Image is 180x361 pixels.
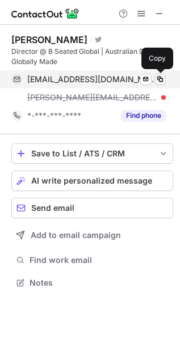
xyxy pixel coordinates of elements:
span: Find work email [30,255,169,265]
button: Send email [11,198,173,218]
span: AI write personalized message [31,176,152,185]
span: Notes [30,278,169,288]
div: Director @ B Seated Global | Australian Designed, Globally Made [11,46,173,67]
span: Add to email campaign [31,231,121,240]
button: Reveal Button [121,110,166,121]
button: AI write personalized message [11,171,173,191]
button: Notes [11,275,173,291]
div: [PERSON_NAME] [11,34,87,45]
span: Send email [31,203,74,213]
span: [PERSON_NAME][EMAIL_ADDRESS][DOMAIN_NAME] [27,92,157,103]
img: ContactOut v5.3.10 [11,7,79,20]
div: Save to List / ATS / CRM [31,149,153,158]
button: Add to email campaign [11,225,173,245]
span: [EMAIL_ADDRESS][DOMAIN_NAME] [27,74,157,84]
button: Find work email [11,252,173,268]
button: save-profile-one-click [11,143,173,164]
